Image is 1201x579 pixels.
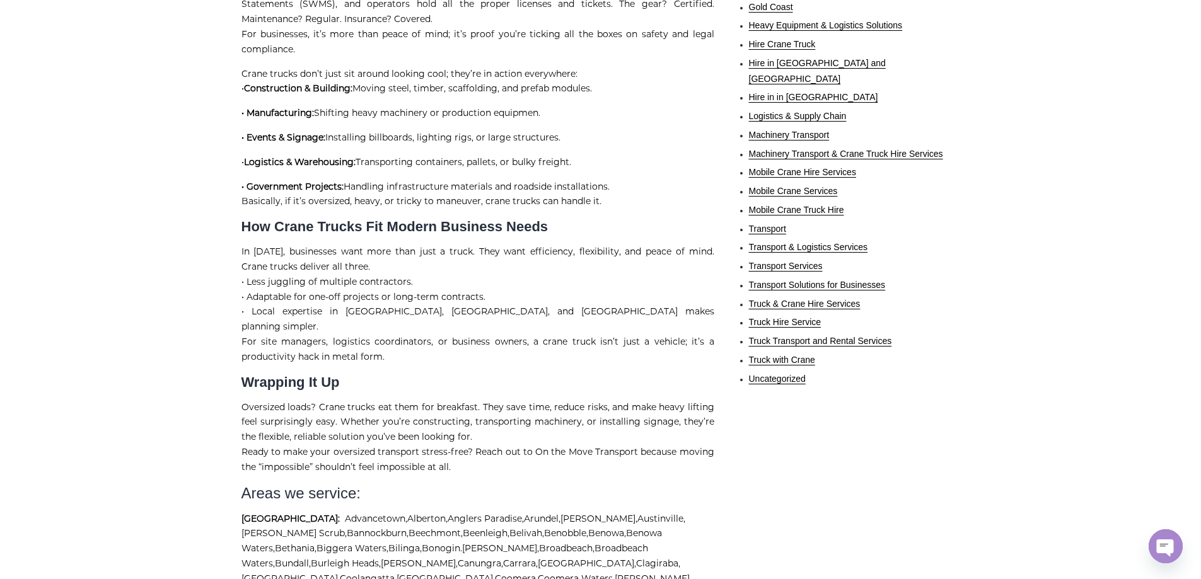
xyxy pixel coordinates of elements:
a: Advancetown [345,513,405,524]
a: Beenleigh [463,527,508,539]
a: Machinery Transport & Crane Truck Hire Services [749,149,943,159]
a: Alberton [407,513,446,524]
a: Burleigh Heads [311,558,379,569]
a: [PERSON_NAME], [560,513,637,524]
a: Beechmont [409,527,461,539]
h2: Areas we service: [241,484,714,502]
a: Transport [749,224,786,234]
a: Transport & Logistics Services [749,242,868,252]
p: Handling infrastructure materials and roadside installations. Basically, if it’s oversized, heavy... [241,180,714,210]
a: Austinville [637,513,683,524]
strong: Wrapping It Up [241,374,340,390]
p: Shifting heavy machinery or production equipmen. [241,106,714,121]
a: Transport Solutions for Businesses [749,280,886,290]
a: Belivah [509,527,542,539]
a: Heavy Equipment & Logistics Solutions [749,20,903,30]
a: [GEOGRAPHIC_DATA] [538,558,634,569]
a: Benobble [544,527,586,539]
a: Truck Transport and Rental Services [749,336,892,346]
a: Bonogin [422,542,460,554]
a: Biggera Waters [316,542,386,554]
a: Truck Hire Service [749,317,821,327]
a: Truck with Crane [749,355,815,365]
a: Bethania [275,542,315,554]
a: Hire Crane Truck [749,39,816,49]
a: Broadbeach [539,542,593,554]
a: Hire in in [GEOGRAPHIC_DATA] [749,92,878,102]
a: Truck & Crane Hire Services [749,299,861,309]
a: Carrara [503,558,536,569]
strong: • Events & Signage: [241,132,325,143]
strong: [GEOGRAPHIC_DATA]: [241,513,340,524]
a: Bilinga [388,542,420,554]
p: Crane trucks don’t just sit around looking cool; they’re in action everywhere: • Moving steel, ti... [241,67,714,97]
a: Logistics & Supply Chain [749,111,847,121]
a: Machinery Transport [749,130,830,140]
a: [PERSON_NAME] [462,542,537,554]
a: Mobile Crane Truck Hire [749,205,844,215]
strong: Construction & Building: [244,83,352,94]
p: In [DATE], businesses want more than just a truck. They want efficiency, flexibility, and peace o... [241,244,714,364]
a: Uncategorized [749,374,806,384]
p: • Transporting containers, pallets, or bulky freight. [241,155,714,170]
a: Arundel [524,513,559,524]
a: Bannockburn [347,527,407,539]
a: Hire in [GEOGRAPHIC_DATA] and [GEOGRAPHIC_DATA] [749,58,886,84]
p: Installing billboards, lighting rigs, or large structures. [241,130,714,146]
strong: • Manufacturing: [241,107,314,118]
a: [PERSON_NAME] Scrub [241,527,345,539]
a: Mobile Crane Services [749,186,838,196]
a: [PERSON_NAME] [381,558,456,569]
a: Bundall [275,558,309,569]
a: Gold Coast [749,2,793,12]
p: Oversized loads? Crane trucks eat them for breakfast. They save time, reduce risks, and make heav... [241,400,714,475]
a: Anglers Paradise [448,513,522,524]
strong: How Crane Trucks Fit Modern Business Needs [241,219,548,234]
strong: • Government Projects: [241,181,344,192]
strong: Logistics & Warehousing: [244,156,356,168]
a: Clagiraba, [636,558,680,569]
a: Transport Services [749,261,823,271]
a: Mobile Crane Hire Services [749,167,856,177]
a: Benowa [588,527,624,539]
a: Canungra [458,558,501,569]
